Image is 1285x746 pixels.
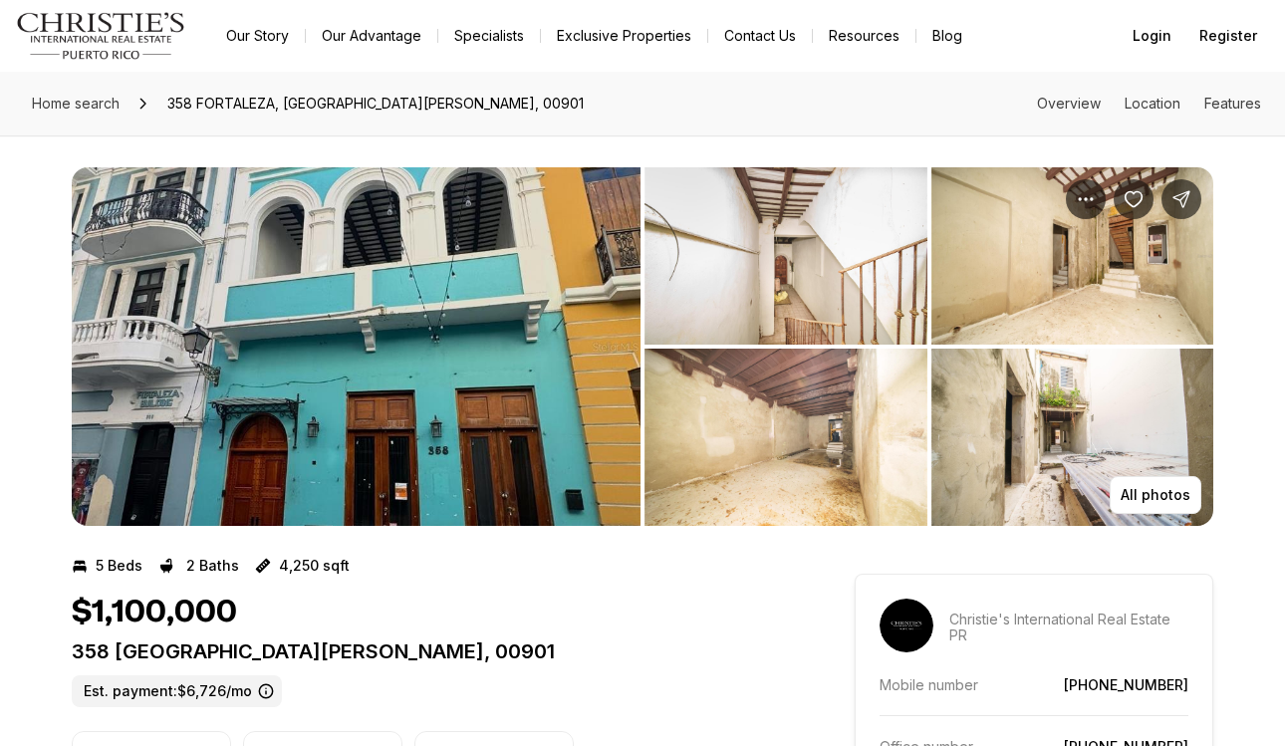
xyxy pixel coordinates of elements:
[644,167,1213,526] li: 2 of 8
[186,558,239,574] p: 2 Baths
[279,558,350,574] p: 4,250 sqft
[159,88,592,120] span: 358 FORTALEZA, [GEOGRAPHIC_DATA][PERSON_NAME], 00901
[1187,16,1269,56] button: Register
[916,22,978,50] a: Blog
[1110,476,1201,514] button: All photos
[72,167,641,526] button: View image gallery
[708,22,812,50] button: Contact Us
[306,22,437,50] a: Our Advantage
[1121,16,1183,56] button: Login
[1066,179,1106,219] button: Property options
[813,22,915,50] a: Resources
[644,167,927,345] button: View image gallery
[1114,179,1154,219] button: Save Property: 358 FORTALEZA
[72,167,641,526] li: 1 of 8
[880,676,978,693] p: Mobile number
[96,558,142,574] p: 5 Beds
[24,88,128,120] a: Home search
[931,349,1214,526] button: View image gallery
[1161,179,1201,219] button: Share Property: 358 FORTALEZA
[72,639,783,663] p: 358 [GEOGRAPHIC_DATA][PERSON_NAME], 00901
[644,349,927,526] button: View image gallery
[1037,95,1101,112] a: Skip to: Overview
[1199,28,1257,44] span: Register
[72,594,237,631] h1: $1,100,000
[438,22,540,50] a: Specialists
[72,675,282,707] label: Est. payment: $6,726/mo
[72,167,1213,526] div: Listing Photos
[1125,95,1180,112] a: Skip to: Location
[1133,28,1171,44] span: Login
[1064,676,1188,693] a: [PHONE_NUMBER]
[931,167,1214,345] button: View image gallery
[1037,96,1261,112] nav: Page section menu
[541,22,707,50] a: Exclusive Properties
[949,612,1188,643] p: Christie's International Real Estate PR
[210,22,305,50] a: Our Story
[16,12,186,60] img: logo
[32,95,120,112] span: Home search
[1204,95,1261,112] a: Skip to: Features
[1121,487,1190,503] p: All photos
